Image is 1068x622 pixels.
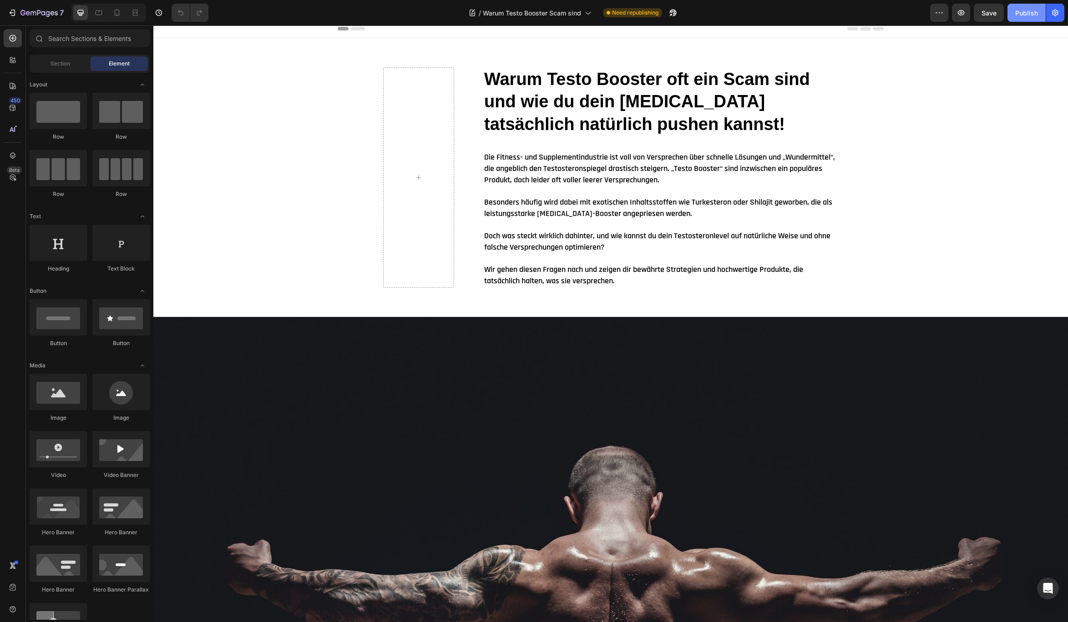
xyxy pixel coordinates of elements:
span: Warum Testo Booster Scam sind [483,8,581,18]
div: Heading [30,265,87,273]
span: Toggle open [135,77,150,92]
div: Row [92,133,150,141]
div: Undo/Redo [172,4,208,22]
button: Publish [1007,4,1046,22]
span: Section [51,60,70,68]
span: Wir gehen diesen Fragen nach und zeigen dir bewährte Strategien und hochwertige Produkte, die tat... [331,239,650,261]
input: Search Sections & Elements [30,29,150,47]
div: Publish [1015,8,1038,18]
span: Save [982,9,997,17]
div: Beta [7,166,22,174]
div: Video [30,471,87,479]
span: Need republishing [612,9,658,17]
div: Image [92,414,150,422]
div: Video Banner [92,471,150,479]
div: Button [92,339,150,347]
div: Hero Banner [30,528,87,537]
div: Row [30,133,87,141]
span: Media [30,361,46,370]
span: Toggle open [135,358,150,373]
span: Button [30,287,46,295]
div: Row [30,190,87,198]
div: Image [30,414,87,422]
span: Doch was steckt wirklich dahinter, und wie kannst du dein Testosteronlevel auf natürliche Weise u... [331,205,677,227]
div: Hero Banner Parallax [92,586,150,594]
span: Element [109,60,130,68]
strong: Warum Testo Booster oft ein Scam sind und wie du dein [MEDICAL_DATA] tatsächlich natürlich pushen... [331,44,657,108]
span: Besonders häufig wird dabei mit exotischen Inhaltsstoffen wie Turkesteron oder Shilajit geworben,... [331,171,679,193]
iframe: Design area [153,25,1068,622]
span: Die Fitness- und Supplementindustrie ist voll von Versprechen über schnelle Lösungen und „Wunderm... [331,126,682,160]
button: 7 [4,4,68,22]
div: Text Block [92,265,150,273]
span: Toggle open [135,209,150,224]
span: Toggle open [135,284,150,298]
span: Layout [30,80,47,89]
div: Button [30,339,87,347]
p: 7 [60,7,64,18]
button: Save [974,4,1004,22]
span: / [479,8,481,18]
div: Row [92,190,150,198]
span: Text [30,212,41,221]
div: 450 [9,97,22,104]
div: Hero Banner [92,528,150,537]
div: Hero Banner [30,586,87,594]
div: Open Intercom Messenger [1037,577,1059,599]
